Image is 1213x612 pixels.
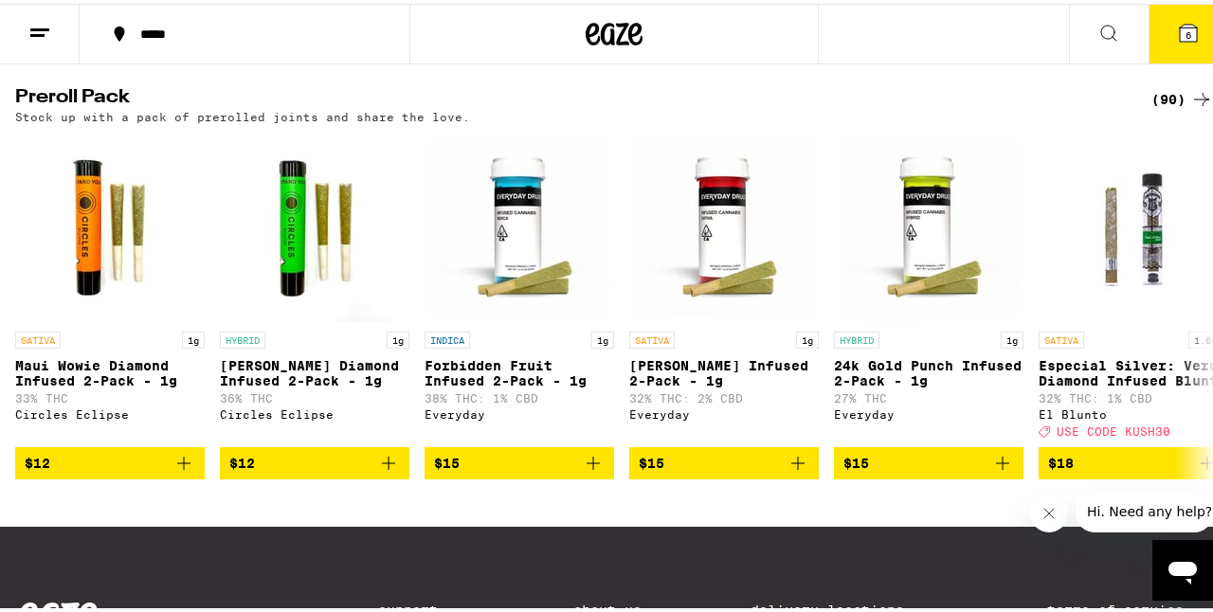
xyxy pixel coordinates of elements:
[15,354,205,385] p: Maui Wowie Diamond Infused 2-Pack - 1g
[434,452,460,467] span: $15
[1076,487,1213,529] iframe: Message from company
[182,328,205,345] p: 1g
[425,129,614,443] a: Open page for Forbidden Fruit Infused 2-Pack - 1g from Everyday
[425,388,614,401] p: 38% THC: 1% CBD
[220,388,409,401] p: 36% THC
[1151,84,1213,107] a: (90)
[387,328,409,345] p: 1g
[834,354,1023,385] p: 24k Gold Punch Infused 2-Pack - 1g
[220,354,409,385] p: [PERSON_NAME] Diamond Infused 2-Pack - 1g
[834,129,1023,443] a: Open page for 24k Gold Punch Infused 2-Pack - 1g from Everyday
[220,443,409,476] button: Add to bag
[629,129,819,318] img: Everyday - Jack Herer Infused 2-Pack - 1g
[220,328,265,345] p: HYBRID
[639,452,664,467] span: $15
[1186,26,1191,37] span: 6
[629,328,675,345] p: SATIVA
[229,452,255,467] span: $12
[796,328,819,345] p: 1g
[629,405,819,417] div: Everyday
[629,443,819,476] button: Add to bag
[1152,536,1213,597] iframe: Button to launch messaging window
[834,388,1023,401] p: 27% THC
[425,354,614,385] p: Forbidden Fruit Infused 2-Pack - 1g
[15,129,205,443] a: Open page for Maui Wowie Diamond Infused 2-Pack - 1g from Circles Eclipse
[220,129,409,443] a: Open page for Runtz Diamond Infused 2-Pack - 1g from Circles Eclipse
[834,443,1023,476] button: Add to bag
[220,129,409,318] img: Circles Eclipse - Runtz Diamond Infused 2-Pack - 1g
[15,328,61,345] p: SATIVA
[15,84,1120,107] h2: Preroll Pack
[15,405,205,417] div: Circles Eclipse
[220,405,409,417] div: Circles Eclipse
[1001,328,1023,345] p: 1g
[425,328,470,345] p: INDICA
[425,129,614,318] img: Everyday - Forbidden Fruit Infused 2-Pack - 1g
[1030,491,1068,529] iframe: Close message
[425,405,614,417] div: Everyday
[629,354,819,385] p: [PERSON_NAME] Infused 2-Pack - 1g
[15,388,205,401] p: 33% THC
[591,328,614,345] p: 1g
[15,129,205,318] img: Circles Eclipse - Maui Wowie Diamond Infused 2-Pack - 1g
[425,443,614,476] button: Add to bag
[1039,328,1084,345] p: SATIVA
[834,405,1023,417] div: Everyday
[15,107,470,119] p: Stock up with a pack of prerolled joints and share the love.
[834,129,1023,318] img: Everyday - 24k Gold Punch Infused 2-Pack - 1g
[1057,422,1170,434] span: USE CODE KUSH30
[834,328,879,345] p: HYBRID
[843,452,869,467] span: $15
[629,388,819,401] p: 32% THC: 2% CBD
[1048,452,1074,467] span: $18
[629,129,819,443] a: Open page for Jack Herer Infused 2-Pack - 1g from Everyday
[25,452,50,467] span: $12
[15,443,205,476] button: Add to bag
